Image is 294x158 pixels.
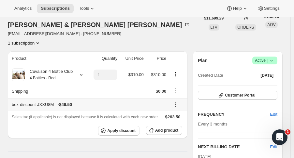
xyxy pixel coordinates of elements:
span: LTV [211,25,217,30]
span: $0.00 [156,89,167,94]
button: Help [222,4,252,13]
span: Active [255,57,275,64]
span: Customer Portal [225,93,255,98]
span: $263.50 [165,114,181,119]
span: Apply discount [107,128,136,133]
th: Shipping [8,84,87,98]
span: Help [233,6,242,11]
button: $11,699.29 [200,14,228,23]
span: [DATE] [260,73,273,78]
th: Product [8,51,87,66]
span: ORDERS [237,25,254,30]
button: Apply discount [98,126,140,136]
span: Created Date [198,72,223,79]
button: Analytics [10,4,36,13]
span: $310.00 [128,72,144,77]
button: 74 [240,14,252,23]
h2: FREQUENCY [198,111,270,118]
span: [EMAIL_ADDRESS][DOMAIN_NAME] · [PHONE_NUMBER] [8,31,190,37]
div: box-discount-JXXU8M [12,101,166,108]
span: Analytics [14,6,32,11]
span: Subscriptions [41,6,70,11]
span: AOV [267,22,275,27]
h2: NEXT BILLING DATE [198,144,270,150]
button: Subscriptions [37,4,74,13]
div: Cuvaison 4 Bottle Club [25,68,73,81]
span: $310.00 [151,72,166,77]
th: Unit Price [119,51,146,66]
button: Product actions [8,40,41,46]
span: Tools [79,6,89,11]
span: Every 3 months [198,122,227,126]
button: Shipping actions [170,87,181,94]
button: Product actions [170,71,181,78]
button: [DATE] [257,71,277,80]
span: Edit [270,111,277,118]
span: Settings [264,6,280,11]
button: Settings [254,4,284,13]
button: Customer Portal [198,91,277,100]
th: Price [146,51,169,66]
iframe: Intercom live chat [272,129,287,145]
button: Edit [266,109,281,120]
small: 4 Bottles - Red [30,76,55,80]
span: 1 [285,129,290,135]
span: Sales tax (if applicable) is not displayed because it is calculated with each new order. [12,115,159,119]
span: $11,699.29 [204,16,224,21]
button: Add product [146,126,182,135]
th: Quantity [87,51,119,66]
span: 74 [243,16,248,21]
span: | [267,58,268,63]
button: Tools [75,4,99,13]
button: Edit [270,144,277,150]
span: Add product [155,128,178,133]
div: [PERSON_NAME] & [PERSON_NAME] [PERSON_NAME] [8,21,190,28]
h2: Plan [198,57,208,64]
span: - $46.50 [58,101,72,108]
